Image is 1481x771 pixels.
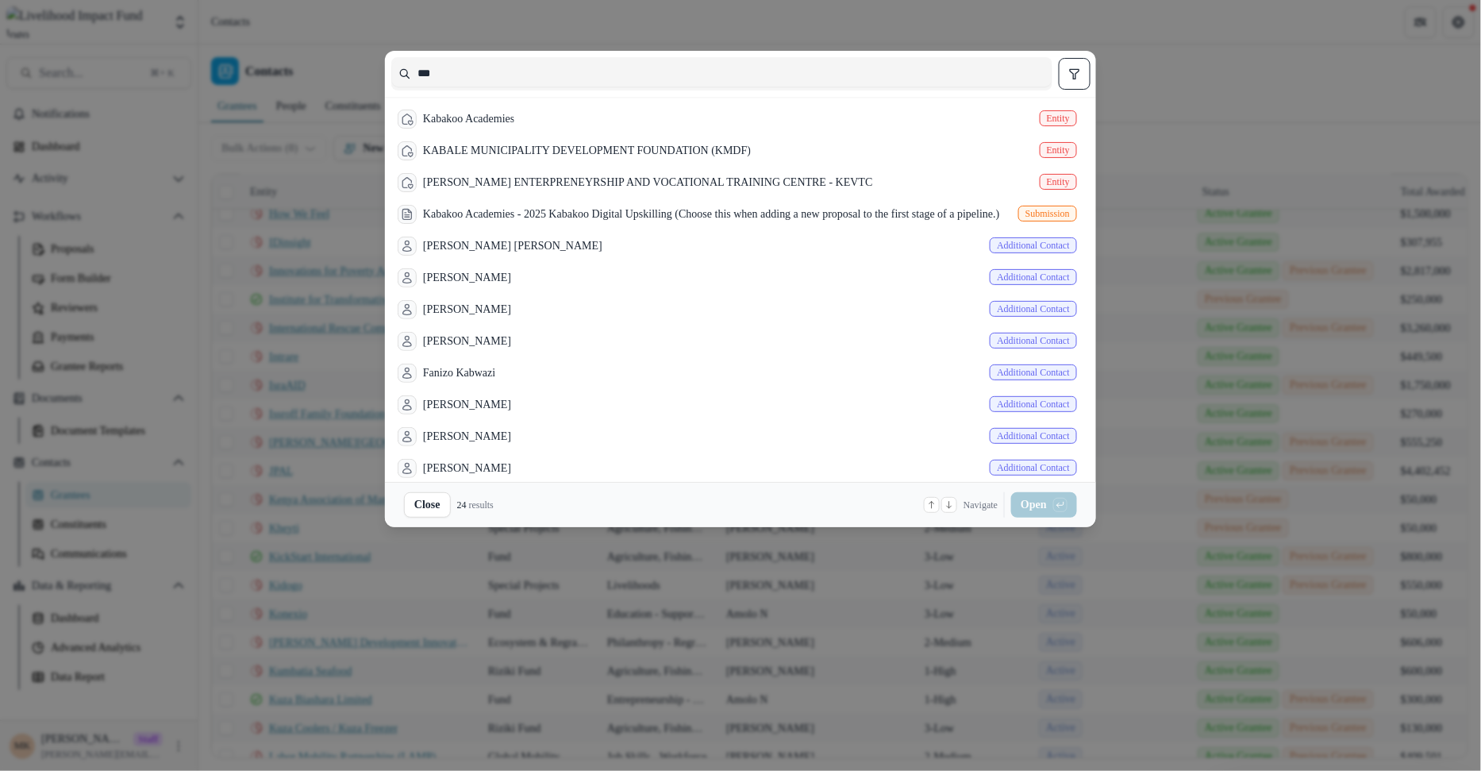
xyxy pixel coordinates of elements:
div: Fanizo Kabwazi [423,364,495,381]
button: Open [1011,492,1077,518]
span: results [469,499,494,511]
span: Additional contact [997,303,1070,314]
div: Kabakoo Academies [423,110,514,127]
span: Entity [1047,113,1070,124]
div: [PERSON_NAME] [423,460,511,476]
div: [PERSON_NAME] [423,269,511,286]
span: Entity [1047,145,1070,156]
span: Navigate [964,498,998,512]
div: [PERSON_NAME] [423,301,511,318]
div: Kabakoo Academies - 2025 Kabakoo Digital Upskilling (Choose this when adding a new proposal to th... [423,206,1000,222]
button: Close [404,492,451,518]
div: [PERSON_NAME] ENTERPRENEYRSHIP AND VOCATIONAL TRAINING CENTRE - KEVTC [423,174,873,191]
span: 24 [457,499,467,511]
span: Entity [1047,176,1070,187]
span: Submission [1025,208,1070,219]
div: [PERSON_NAME] [423,396,511,413]
span: Additional contact [997,335,1070,346]
div: KABALE MUNICIPALITY DEVELOPMENT FOUNDATION (KMDF) [423,142,751,159]
span: Additional contact [997,462,1070,473]
span: Additional contact [997,272,1070,283]
div: [PERSON_NAME] [PERSON_NAME] [423,237,602,254]
div: [PERSON_NAME] [423,333,511,349]
span: Additional contact [997,399,1070,410]
span: Additional contact [997,430,1070,441]
div: [PERSON_NAME] [423,428,511,445]
button: toggle filters [1059,58,1091,90]
span: Additional contact [997,240,1070,251]
span: Additional contact [997,367,1070,378]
